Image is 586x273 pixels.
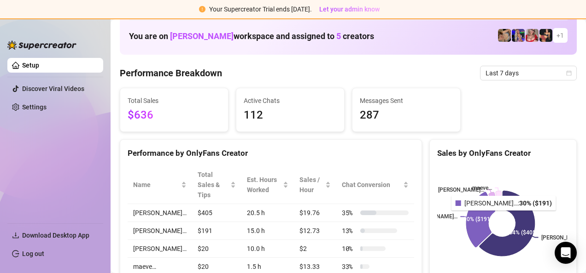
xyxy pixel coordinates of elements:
[299,175,323,195] span: Sales / Hour
[22,232,89,239] span: Download Desktop App
[129,31,374,41] h1: You are on workspace and assigned to creators
[360,107,453,124] span: 287
[22,62,39,69] a: Setup
[128,107,221,124] span: $636
[244,107,337,124] span: 112
[133,180,179,190] span: Name
[128,147,414,159] div: Performance by OnlyFans Creator
[539,29,552,42] img: Maria
[192,204,241,222] td: $405
[241,240,294,258] td: 10.0 h
[192,240,241,258] td: $20
[294,222,336,240] td: $12.73
[319,6,380,13] span: Let your admin know
[22,85,84,92] a: Discover Viral Videos
[128,222,192,240] td: [PERSON_NAME]…
[22,250,44,257] a: Log out
[342,180,401,190] span: Chat Conversion
[566,70,572,76] span: calendar
[472,185,492,191] text: maeve…
[22,103,47,111] a: Settings
[438,187,484,193] text: [PERSON_NAME]…
[128,96,221,106] span: Total Sales
[294,166,336,204] th: Sales / Hour
[244,96,337,106] span: Active Chats
[336,31,341,41] span: 5
[12,232,19,239] span: download
[170,31,234,41] span: [PERSON_NAME]
[294,204,336,222] td: $19.76
[241,222,294,240] td: 15.0 h
[526,29,539,42] img: Margarita
[411,214,457,220] text: [PERSON_NAME]…
[241,204,294,222] td: 20.5 h
[336,166,414,204] th: Chat Conversion
[7,40,76,50] img: logo-BBDzfeDw.svg
[198,170,229,200] span: Total Sales & Tips
[128,166,192,204] th: Name
[437,147,569,159] div: Sales by OnlyFans Creator
[342,208,357,218] span: 35 %
[192,166,241,204] th: Total Sales & Tips
[360,96,453,106] span: Messages Sent
[209,6,312,13] span: Your Supercreator Trial ends [DATE].
[128,204,192,222] td: [PERSON_NAME]…
[342,262,357,272] span: 33 %
[342,244,357,254] span: 10 %
[498,29,511,42] img: maeve
[342,226,357,236] span: 13 %
[557,30,564,40] span: + 1
[316,4,383,15] button: Let your admin know
[294,240,336,258] td: $2
[247,175,281,195] div: Est. Hours Worked
[512,29,525,42] img: Hollie
[555,242,577,264] div: Open Intercom Messenger
[486,66,571,80] span: Last 7 days
[120,67,222,80] h4: Performance Breakdown
[128,240,192,258] td: [PERSON_NAME]…
[199,6,205,12] span: exclamation-circle
[192,222,241,240] td: $191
